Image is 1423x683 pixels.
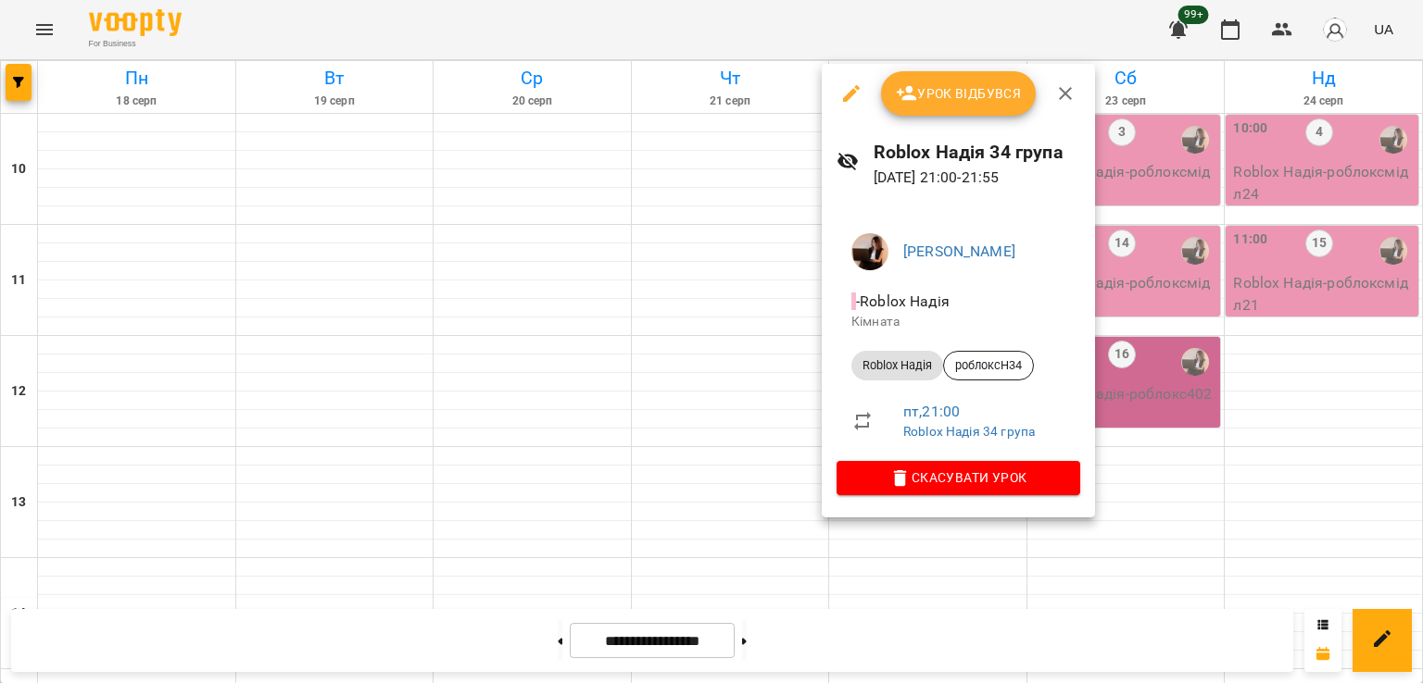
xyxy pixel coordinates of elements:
img: f1c8304d7b699b11ef2dd1d838014dff.jpg [851,233,888,270]
a: пт , 21:00 [903,403,960,420]
span: Скасувати Урок [851,466,1065,489]
span: Roblox Надія [851,357,943,374]
a: [PERSON_NAME] [903,242,1015,260]
p: Кімната [851,313,1065,331]
a: Roblox Надія 34 група [903,424,1035,439]
span: роблоксН34 [944,357,1033,374]
h6: Roblox Надія 34 група [874,138,1080,167]
button: Скасувати Урок [837,461,1080,494]
div: роблоксН34 [943,351,1034,380]
p: [DATE] 21:00 - 21:55 [874,167,1080,189]
button: Урок відбувся [881,71,1037,116]
span: Урок відбувся [896,82,1022,105]
span: - Roblox Надія [851,292,953,310]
